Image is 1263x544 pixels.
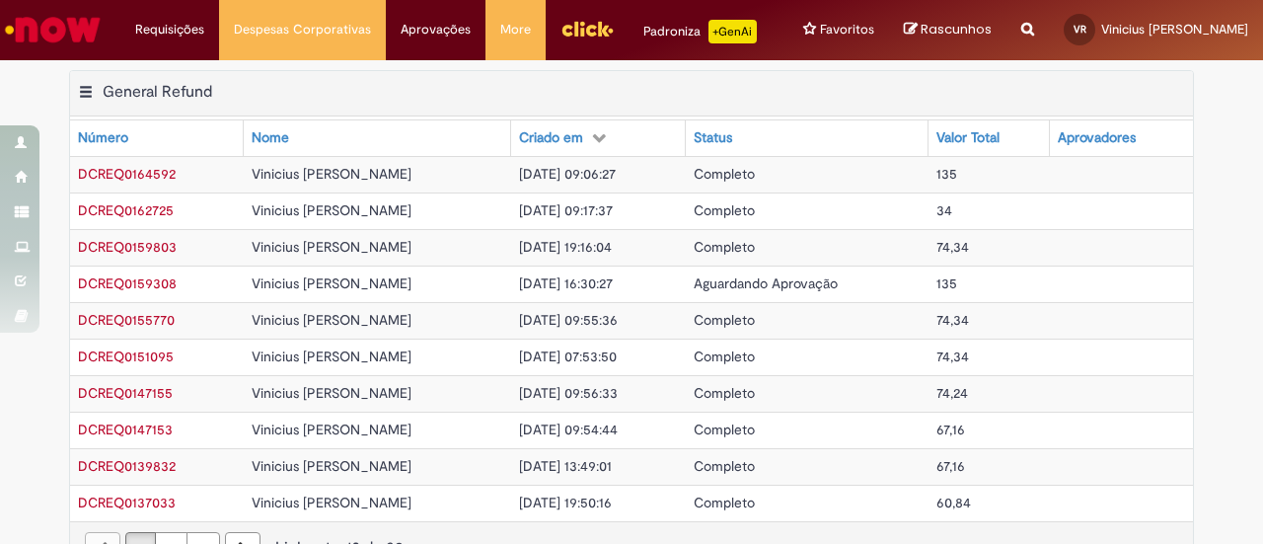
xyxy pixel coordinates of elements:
[78,384,173,402] a: Abrir Registro: DCREQ0147155
[234,20,371,39] span: Despesas Corporativas
[694,348,755,365] span: Completo
[820,20,874,39] span: Favoritos
[252,238,411,256] span: Vinicius [PERSON_NAME]
[708,20,757,43] p: +GenAi
[1074,23,1086,36] span: VR
[252,421,411,438] span: Vinicius [PERSON_NAME]
[694,238,755,256] span: Completo
[519,384,618,402] span: [DATE] 09:56:33
[519,128,583,148] div: Criado em
[936,274,957,292] span: 135
[904,21,992,39] a: Rascunhos
[694,457,755,475] span: Completo
[936,494,971,511] span: 60,84
[936,384,968,402] span: 74,24
[519,494,612,511] span: [DATE] 19:50:16
[694,165,755,183] span: Completo
[252,201,411,219] span: Vinicius [PERSON_NAME]
[694,421,755,438] span: Completo
[519,457,612,475] span: [DATE] 13:49:01
[78,238,177,256] a: Abrir Registro: DCREQ0159803
[78,348,174,365] a: Abrir Registro: DCREQ0151095
[78,128,128,148] div: Número
[694,201,755,219] span: Completo
[78,384,173,402] span: DCREQ0147155
[936,238,969,256] span: 74,34
[560,14,614,43] img: click_logo_yellow_360x200.png
[519,348,617,365] span: [DATE] 07:53:50
[519,311,618,329] span: [DATE] 09:55:36
[78,457,176,475] span: DCREQ0139832
[519,165,616,183] span: [DATE] 09:06:27
[78,494,176,511] span: DCREQ0137033
[78,238,177,256] span: DCREQ0159803
[694,128,732,148] div: Status
[135,20,204,39] span: Requisições
[78,348,174,365] span: DCREQ0151095
[78,201,174,219] span: DCREQ0162725
[936,348,969,365] span: 74,34
[103,82,212,102] h2: General Refund
[519,421,618,438] span: [DATE] 09:54:44
[78,201,174,219] a: Abrir Registro: DCREQ0162725
[252,311,411,329] span: Vinicius [PERSON_NAME]
[921,20,992,39] span: Rascunhos
[252,165,411,183] span: Vinicius [PERSON_NAME]
[78,421,173,438] span: DCREQ0147153
[78,82,94,108] button: General Refund Menu de contexto
[519,201,613,219] span: [DATE] 09:17:37
[2,10,104,49] img: ServiceNow
[252,384,411,402] span: Vinicius [PERSON_NAME]
[252,128,289,148] div: Nome
[78,494,176,511] a: Abrir Registro: DCREQ0137033
[936,311,969,329] span: 74,34
[694,311,755,329] span: Completo
[694,384,755,402] span: Completo
[694,274,838,292] span: Aguardando Aprovação
[78,165,176,183] span: DCREQ0164592
[78,311,175,329] a: Abrir Registro: DCREQ0155770
[936,165,957,183] span: 135
[643,20,757,43] div: Padroniza
[252,274,411,292] span: Vinicius [PERSON_NAME]
[936,457,965,475] span: 67,16
[78,274,177,292] a: Abrir Registro: DCREQ0159308
[936,201,952,219] span: 34
[252,457,411,475] span: Vinicius [PERSON_NAME]
[1058,128,1136,148] div: Aprovadores
[78,311,175,329] span: DCREQ0155770
[78,457,176,475] a: Abrir Registro: DCREQ0139832
[519,238,612,256] span: [DATE] 19:16:04
[78,165,176,183] a: Abrir Registro: DCREQ0164592
[519,274,613,292] span: [DATE] 16:30:27
[78,421,173,438] a: Abrir Registro: DCREQ0147153
[936,421,965,438] span: 67,16
[252,348,411,365] span: Vinicius [PERSON_NAME]
[694,494,755,511] span: Completo
[1101,21,1248,38] span: Vinicius [PERSON_NAME]
[500,20,531,39] span: More
[78,274,177,292] span: DCREQ0159308
[252,494,411,511] span: Vinicius [PERSON_NAME]
[936,128,1000,148] div: Valor Total
[401,20,471,39] span: Aprovações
